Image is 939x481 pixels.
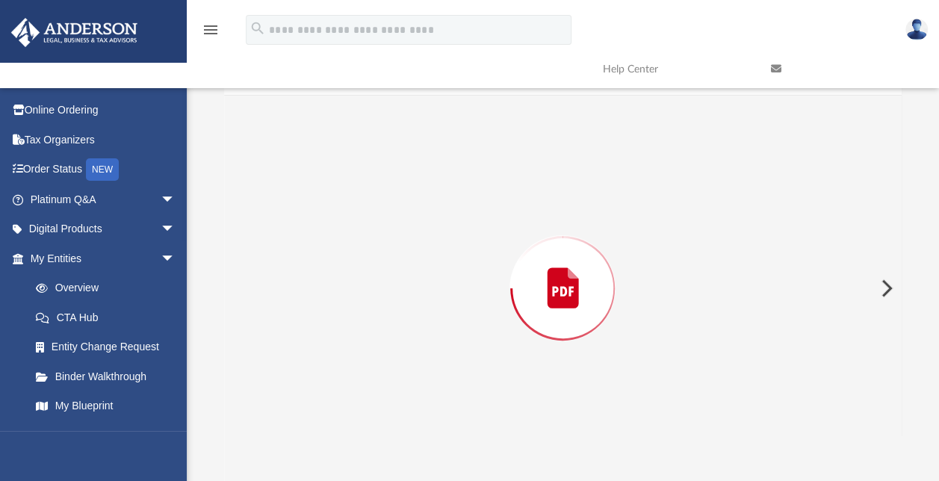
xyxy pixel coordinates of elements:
[21,302,198,332] a: CTA Hub
[869,267,902,309] button: Next File
[7,18,142,47] img: Anderson Advisors Platinum Portal
[905,19,928,40] img: User Pic
[21,391,190,421] a: My Blueprint
[10,214,198,244] a: Digital Productsarrow_drop_down
[10,155,198,185] a: Order StatusNEW
[202,28,220,39] a: menu
[21,361,198,391] a: Binder Walkthrough
[161,214,190,245] span: arrow_drop_down
[250,20,266,37] i: search
[10,243,198,273] a: My Entitiesarrow_drop_down
[161,184,190,215] span: arrow_drop_down
[10,184,198,214] a: Platinum Q&Aarrow_drop_down
[10,96,198,125] a: Online Ordering
[10,125,198,155] a: Tax Organizers
[592,40,760,99] a: Help Center
[161,243,190,274] span: arrow_drop_down
[21,332,198,362] a: Entity Change Request
[86,158,119,181] div: NEW
[21,273,198,303] a: Overview
[21,421,198,450] a: Tax Due Dates
[202,21,220,39] i: menu
[224,56,901,481] div: Preview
